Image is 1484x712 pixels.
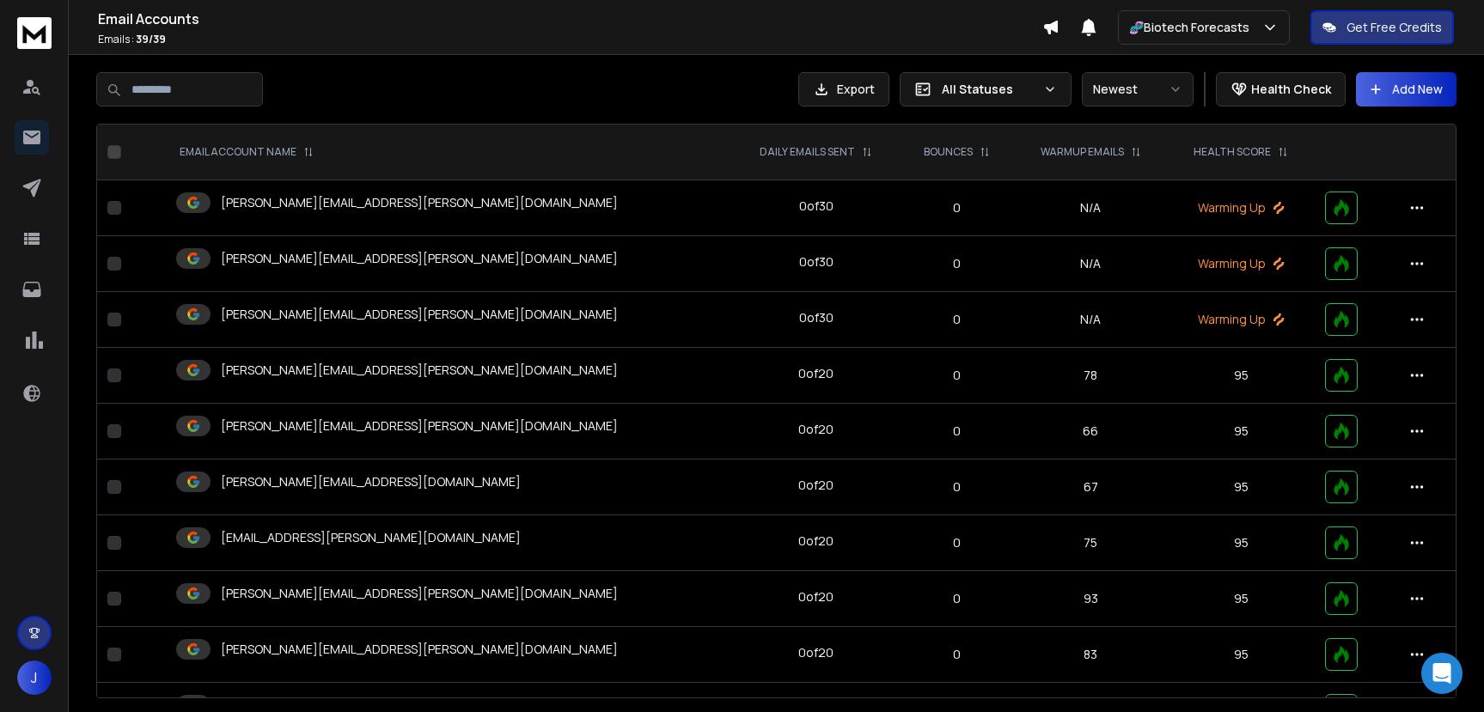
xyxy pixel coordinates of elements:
[798,421,834,438] div: 0 of 20
[798,532,834,550] div: 0 of 20
[911,199,1003,216] p: 0
[760,145,855,159] p: DAILY EMAILS SENT
[1013,627,1168,683] td: 83
[1013,404,1168,459] td: 66
[942,81,1036,98] p: All Statuses
[911,367,1003,384] p: 0
[1013,515,1168,571] td: 75
[1178,199,1304,216] p: Warming Up
[221,362,618,379] p: [PERSON_NAME][EMAIL_ADDRESS][PERSON_NAME][DOMAIN_NAME]
[1129,19,1256,36] p: 🧬Biotech Forecasts
[911,534,1003,551] p: 0
[1347,19,1442,36] p: Get Free Credits
[98,9,1042,29] h1: Email Accounts
[798,365,834,382] div: 0 of 20
[17,17,52,49] img: logo
[1251,81,1331,98] p: Health Check
[1013,571,1168,627] td: 93
[1013,292,1168,348] td: N/A
[911,646,1003,663] p: 0
[221,417,618,435] p: [PERSON_NAME][EMAIL_ADDRESS][PERSON_NAME][DOMAIN_NAME]
[221,641,618,658] p: [PERSON_NAME][EMAIL_ADDRESS][PERSON_NAME][DOMAIN_NAME]
[1013,180,1168,236] td: N/A
[221,473,521,490] p: [PERSON_NAME][EMAIL_ADDRESS][DOMAIN_NAME]
[1013,348,1168,404] td: 78
[798,477,834,494] div: 0 of 20
[911,590,1003,607] p: 0
[1013,236,1168,292] td: N/A
[1041,145,1124,159] p: WARMUP EMAILS
[221,194,618,211] p: [PERSON_NAME][EMAIL_ADDRESS][PERSON_NAME][DOMAIN_NAME]
[911,311,1003,328] p: 0
[1168,348,1315,404] td: 95
[924,145,973,159] p: BOUNCES
[1310,10,1454,45] button: Get Free Credits
[799,198,834,215] div: 0 of 30
[17,660,52,695] button: J
[1356,72,1457,106] button: Add New
[98,33,1042,46] p: Emails :
[1168,515,1315,571] td: 95
[1421,653,1463,694] div: Open Intercom Messenger
[798,588,834,606] div: 0 of 20
[1194,145,1271,159] p: HEALTH SCORE
[911,255,1003,272] p: 0
[1216,72,1346,106] button: Health Check
[1168,627,1315,683] td: 95
[1178,255,1304,272] p: Warming Up
[1168,404,1315,459] td: 95
[136,32,166,46] span: 39 / 39
[1013,459,1168,515] td: 67
[1178,311,1304,328] p: Warming Up
[221,529,521,546] p: [EMAIL_ADDRESS][PERSON_NAME][DOMAIN_NAME]
[221,585,618,602] p: [PERSON_NAME][EMAIL_ADDRESS][PERSON_NAME][DOMAIN_NAME]
[799,309,834,326] div: 0 of 30
[798,644,834,661] div: 0 of 20
[221,306,618,323] p: [PERSON_NAME][EMAIL_ADDRESS][PERSON_NAME][DOMAIN_NAME]
[1168,571,1315,627] td: 95
[221,250,618,267] p: [PERSON_NAME][EMAIL_ADDRESS][PERSON_NAME][DOMAIN_NAME]
[911,478,1003,496] p: 0
[1168,459,1315,515] td: 95
[798,72,889,106] button: Export
[799,253,834,271] div: 0 of 30
[1082,72,1194,106] button: Newest
[180,145,314,159] div: EMAIL ACCOUNT NAME
[911,423,1003,440] p: 0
